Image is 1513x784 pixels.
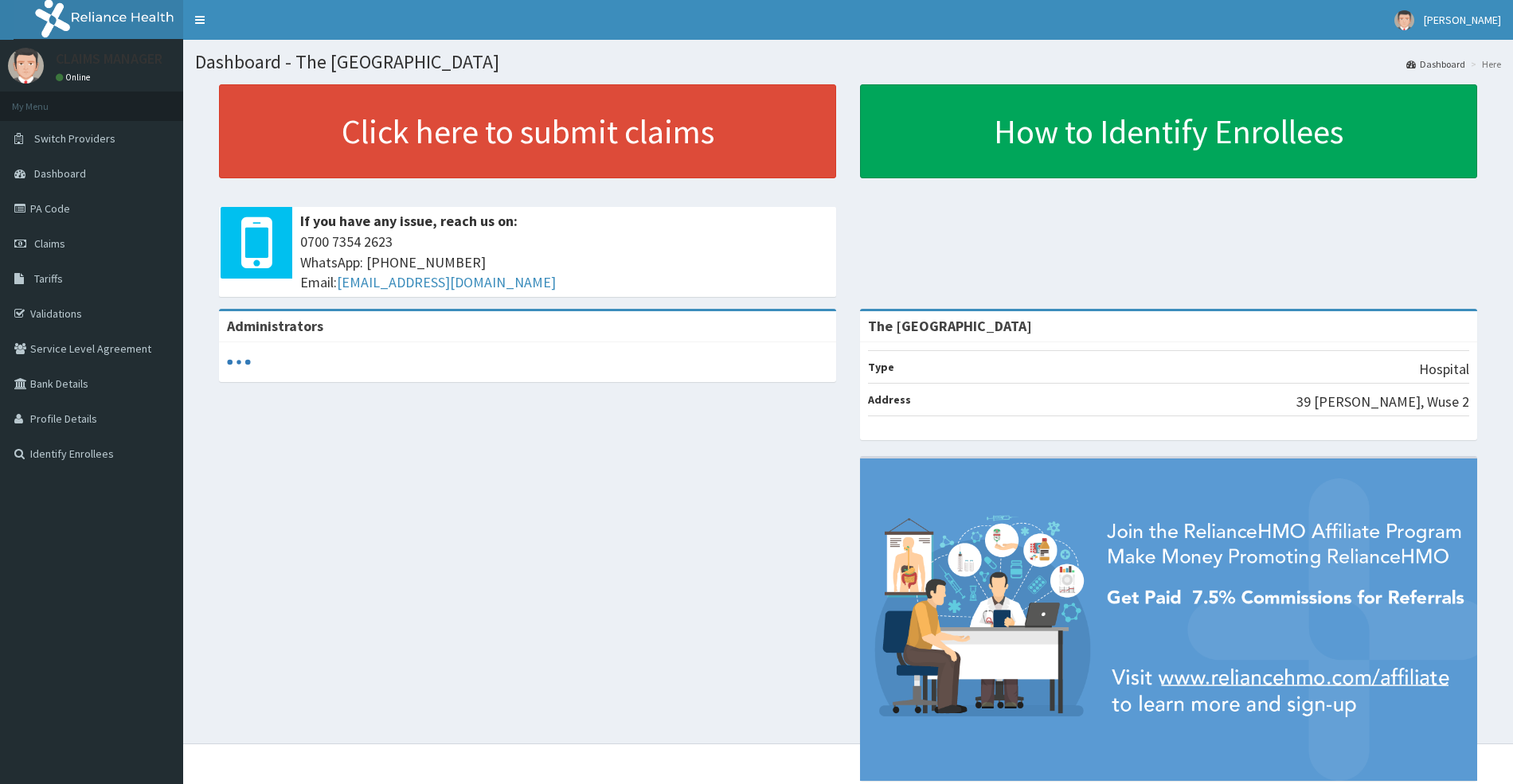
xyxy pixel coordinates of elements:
[34,166,86,181] span: Dashboard
[195,52,1501,72] h1: Dashboard - The [GEOGRAPHIC_DATA]
[1467,57,1501,71] li: Here
[34,271,63,286] span: Tariffs
[227,350,251,374] svg: audio-loading
[219,84,836,178] a: Click here to submit claims
[860,458,1477,782] img: provider-team-banner.png
[34,236,65,251] span: Claims
[1394,10,1414,30] img: User Image
[227,317,323,335] b: Administrators
[300,232,828,293] span: 0700 7354 2623 WhatsApp: [PHONE_NUMBER] Email:
[56,52,162,66] p: CLAIMS MANAGER
[337,273,556,291] a: [EMAIL_ADDRESS][DOMAIN_NAME]
[868,360,894,374] b: Type
[868,317,1032,335] strong: The [GEOGRAPHIC_DATA]
[1406,57,1465,71] a: Dashboard
[34,131,115,146] span: Switch Providers
[860,84,1477,178] a: How to Identify Enrollees
[8,48,44,84] img: User Image
[1419,359,1469,380] p: Hospital
[1424,13,1501,27] span: [PERSON_NAME]
[56,72,94,83] a: Online
[300,212,518,230] b: If you have any issue, reach us on:
[1296,392,1469,412] p: 39 [PERSON_NAME], Wuse 2
[868,392,911,407] b: Address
